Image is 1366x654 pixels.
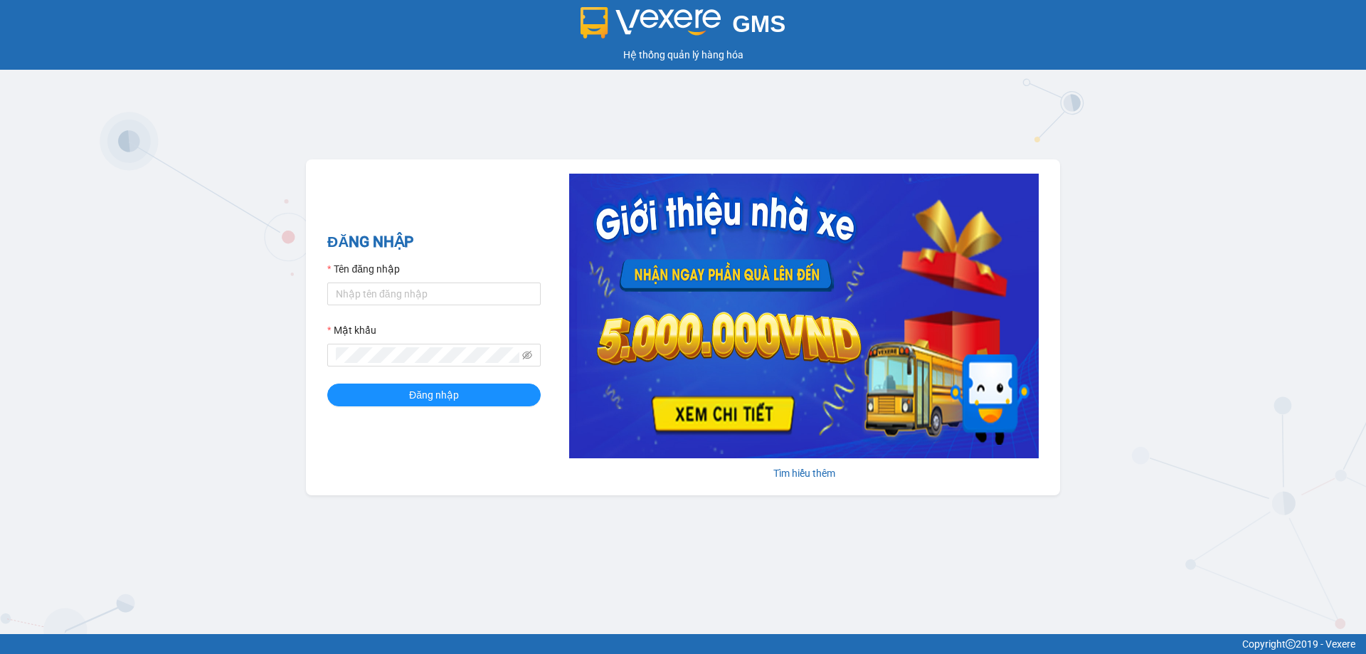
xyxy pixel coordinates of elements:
img: banner-0 [569,174,1039,458]
input: Tên đăng nhập [327,283,541,305]
span: GMS [732,11,785,37]
label: Mật khẩu [327,322,376,338]
span: copyright [1286,639,1296,649]
button: Đăng nhập [327,384,541,406]
div: Hệ thống quản lý hàng hóa [4,47,1362,63]
div: Tìm hiểu thêm [569,465,1039,481]
a: GMS [581,21,786,33]
label: Tên đăng nhập [327,261,400,277]
span: Đăng nhập [409,387,459,403]
div: Copyright 2019 - Vexere [11,636,1355,652]
span: eye-invisible [522,350,532,360]
input: Mật khẩu [336,347,519,363]
h2: ĐĂNG NHẬP [327,231,541,254]
img: logo 2 [581,7,721,38]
